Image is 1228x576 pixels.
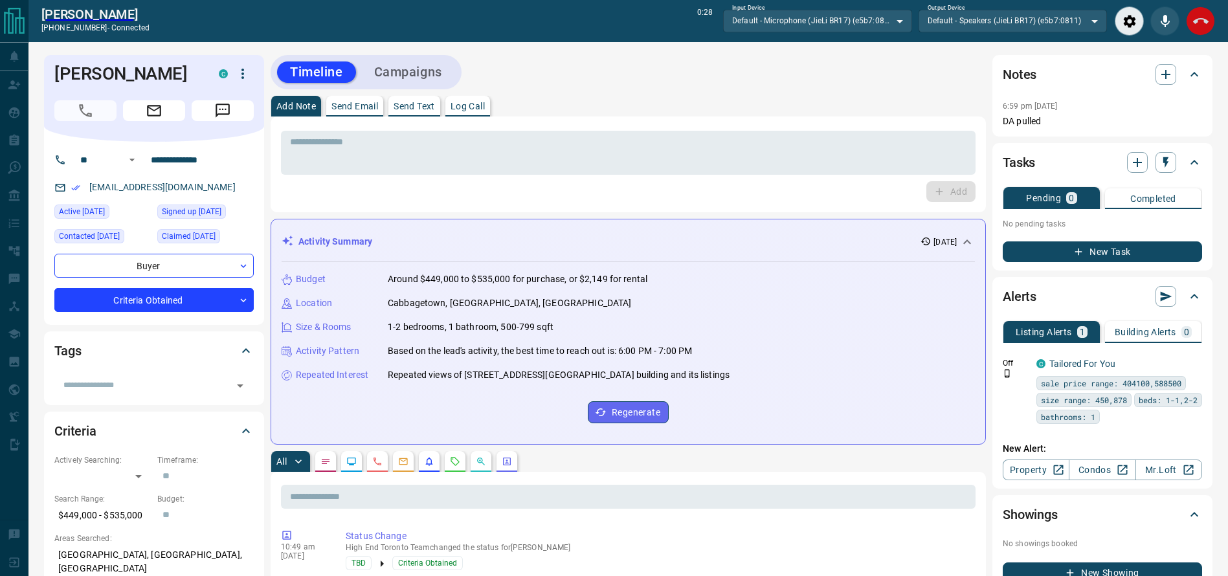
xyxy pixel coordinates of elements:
p: 1-2 bedrooms, 1 bathroom, 500-799 sqft [388,320,553,334]
div: Sat Oct 11 2025 [54,205,151,223]
h2: Tags [54,340,81,361]
div: Sat Oct 11 2025 [157,205,254,223]
p: Completed [1130,194,1176,203]
p: Listing Alerts [1016,327,1072,337]
div: Sat Oct 11 2025 [157,229,254,247]
a: Condos [1069,460,1135,480]
p: All [276,457,287,466]
p: New Alert: [1003,442,1202,456]
div: Buyer [54,254,254,278]
h2: Notes [1003,64,1036,85]
h2: Criteria [54,421,96,441]
h2: Showings [1003,504,1058,525]
div: Criteria [54,415,254,447]
span: Active [DATE] [59,205,105,218]
p: 0 [1069,194,1074,203]
p: 10:49 am [281,542,326,551]
p: Around $449,000 to $535,000 for purchase, or $2,149 for rental [388,272,647,286]
svg: Opportunities [476,456,486,467]
span: size range: 450,878 [1041,393,1127,406]
button: Regenerate [588,401,669,423]
div: Mute [1150,6,1179,36]
p: Budget [296,272,326,286]
p: [DATE] [933,236,957,248]
h2: Tasks [1003,152,1035,173]
span: Claimed [DATE] [162,230,216,243]
svg: Listing Alerts [424,456,434,467]
button: New Task [1003,241,1202,262]
svg: Notes [320,456,331,467]
button: Open [124,152,140,168]
svg: Lead Browsing Activity [346,456,357,467]
p: Size & Rooms [296,320,352,334]
a: Mr.Loft [1135,460,1202,480]
span: Contacted [DATE] [59,230,120,243]
p: Location [296,296,332,310]
p: 0 [1184,327,1189,337]
p: Timeframe: [157,454,254,466]
p: Based on the lead's activity, the best time to reach out is: 6:00 PM - 7:00 PM [388,344,692,358]
p: Search Range: [54,493,151,505]
div: Audio Settings [1115,6,1144,36]
svg: Requests [450,456,460,467]
span: connected [111,23,150,32]
h2: Alerts [1003,286,1036,307]
span: sale price range: 404100,588500 [1041,377,1181,390]
svg: Email Verified [71,183,80,192]
div: Tags [54,335,254,366]
div: Activity Summary[DATE] [282,230,975,254]
p: 0:28 [697,6,713,36]
div: condos.ca [219,69,228,78]
p: Cabbagetown, [GEOGRAPHIC_DATA], [GEOGRAPHIC_DATA] [388,296,631,310]
div: Default - Microphone (JieLi BR17) (e5b7:0811) [723,10,911,32]
div: condos.ca [1036,359,1045,368]
div: Default - Speakers (JieLi BR17) (e5b7:0811) [919,10,1107,32]
p: Activity Pattern [296,344,359,358]
div: End Call [1186,6,1215,36]
a: Tailored For You [1049,359,1115,369]
span: Criteria Obtained [398,557,457,570]
span: Call [54,100,117,121]
label: Input Device [732,4,765,12]
button: Timeline [277,61,356,83]
span: Signed up [DATE] [162,205,221,218]
span: Email [123,100,185,121]
a: [PERSON_NAME] [41,6,150,22]
p: Off [1003,357,1029,369]
p: Send Text [394,102,435,111]
p: Send Email [331,102,378,111]
h1: [PERSON_NAME] [54,63,199,84]
span: bathrooms: 1 [1041,410,1095,423]
p: Add Note [276,102,316,111]
p: High End Toronto Team changed the status for [PERSON_NAME] [346,543,970,552]
div: Showings [1003,499,1202,530]
p: [DATE] [281,551,326,560]
div: Notes [1003,59,1202,90]
p: Activity Summary [298,235,372,249]
svg: Calls [372,456,383,467]
p: No pending tasks [1003,214,1202,234]
a: [EMAIL_ADDRESS][DOMAIN_NAME] [89,182,236,192]
div: Criteria Obtained [54,288,254,312]
p: Repeated views of [STREET_ADDRESS][GEOGRAPHIC_DATA] building and its listings [388,368,730,382]
p: Status Change [346,529,970,543]
p: [PHONE_NUMBER] - [41,22,150,34]
svg: Emails [398,456,408,467]
p: Pending [1026,194,1061,203]
p: Budget: [157,493,254,505]
label: Output Device [928,4,965,12]
svg: Push Notification Only [1003,369,1012,378]
p: Repeated Interest [296,368,368,382]
p: $449,000 - $535,000 [54,505,151,526]
p: Areas Searched: [54,533,254,544]
p: DA pulled [1003,115,1202,128]
span: beds: 1-1,2-2 [1139,393,1198,406]
span: Message [192,100,254,121]
div: Alerts [1003,281,1202,312]
button: Campaigns [361,61,455,83]
div: Sat Oct 11 2025 [54,229,151,247]
button: Open [231,377,249,395]
p: 6:59 pm [DATE] [1003,102,1058,111]
a: Property [1003,460,1069,480]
